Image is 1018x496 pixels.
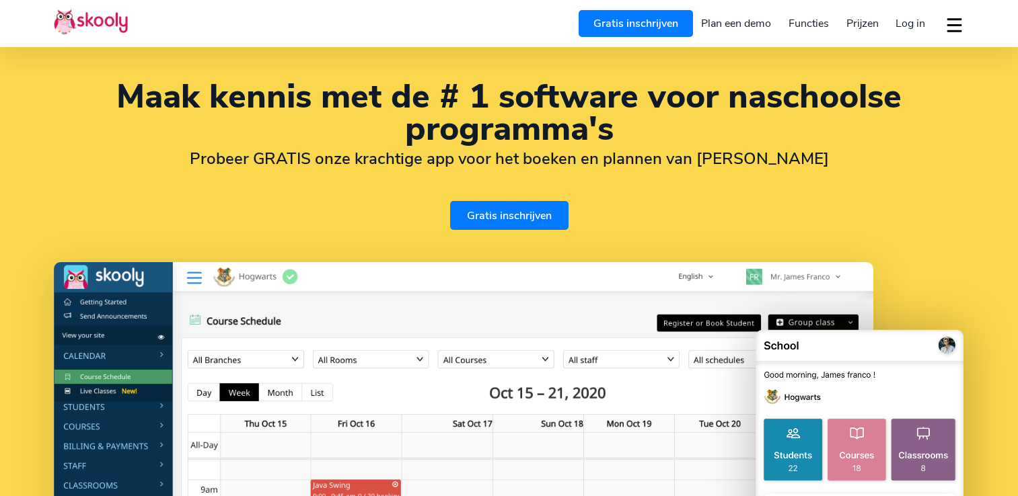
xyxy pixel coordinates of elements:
[450,201,569,230] a: Gratis inschrijven
[54,9,128,35] img: Skooly
[887,13,934,34] a: Log in
[693,13,780,34] a: Plan een demo
[54,81,964,145] h1: Maak kennis met de # 1 software voor naschoolse programma's
[846,16,879,31] span: Prijzen
[838,13,887,34] a: Prijzen
[780,13,838,34] a: Functies
[945,9,964,40] button: dropdown menu
[896,16,925,31] span: Log in
[579,10,693,37] a: Gratis inschrijven
[54,149,964,169] h2: Probeer GRATIS onze krachtige app voor het boeken en plannen van [PERSON_NAME]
